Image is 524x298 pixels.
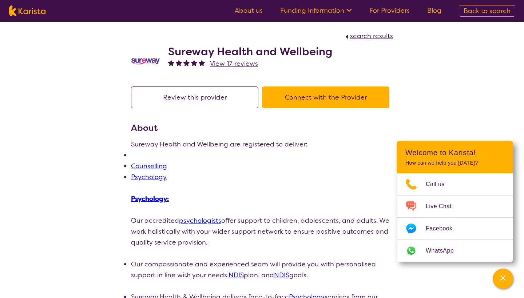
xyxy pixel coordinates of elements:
a: Web link opens in a new tab. [397,240,513,262]
p: Our accredited offer support to children, adolescents, and adults. We work holistically with your... [131,215,393,248]
span: Facebook [426,223,461,234]
span: View 17 reviews [210,59,258,68]
span: Live Chat [426,201,460,212]
img: nedi5p6dj3rboepxmyww.png [131,57,160,65]
a: NDIS [274,271,289,279]
a: psychologists [179,216,221,225]
h2: Sureway Health and Wellbeing [168,45,332,58]
img: fullstar [168,60,174,66]
span: Back to search [464,7,511,15]
a: search results [344,32,393,40]
button: Connect with the Provider [262,86,389,108]
li: Our compassionate and experienced team will provide you with personalised support in line with yo... [131,259,393,281]
ul: Choose channel [397,173,513,262]
a: Psychology [131,173,167,181]
p: How can we help you [DATE]? [405,160,504,166]
a: NDIS [229,271,244,279]
img: fullstar [183,60,190,66]
a: About us [235,6,263,15]
a: Counselling [131,162,167,170]
u: : [131,194,169,203]
a: Psychology [131,194,167,203]
a: Connect with the Provider [262,93,393,102]
img: fullstar [199,60,205,66]
div: Channel Menu [397,141,513,262]
a: Back to search [459,5,515,17]
h2: Welcome to Karista! [405,148,504,157]
button: Channel Menu [493,269,513,289]
a: Review this provider [131,93,262,102]
img: fullstar [191,60,197,66]
span: search results [350,32,393,40]
img: Karista logo [9,5,45,16]
a: Funding Information [280,6,352,15]
a: For Providers [369,6,410,15]
a: Blog [427,6,441,15]
button: Review this provider [131,86,258,108]
img: fullstar [176,60,182,66]
span: WhatsApp [426,245,463,256]
h3: About [131,121,393,134]
a: View 17 reviews [210,58,258,69]
p: Sureway Health and Wellbeing are registered to deliver: [131,139,393,150]
span: Call us [426,179,453,190]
